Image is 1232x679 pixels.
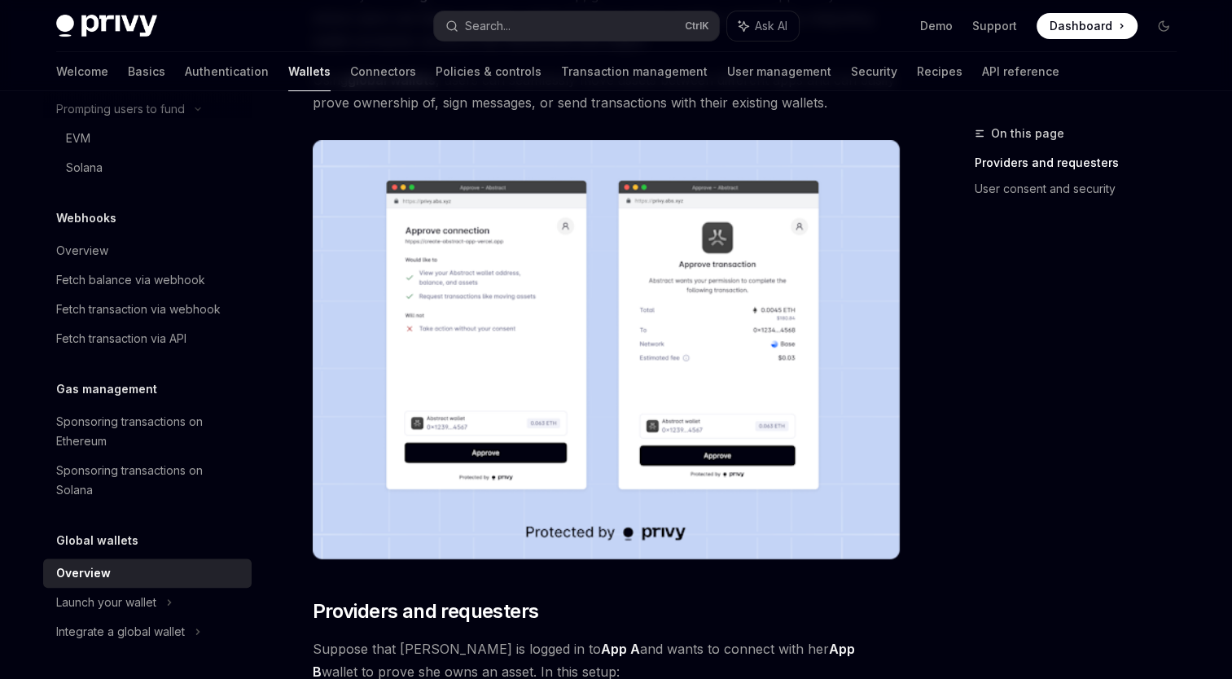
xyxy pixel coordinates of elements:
div: Fetch transaction via webhook [56,300,221,319]
a: User management [727,52,831,91]
img: images/Crossapp.png [313,140,900,559]
div: Search... [465,16,511,36]
div: Fetch balance via webhook [56,270,205,290]
span: Providers and requesters [313,598,539,624]
a: EVM [43,124,252,153]
a: Security [851,52,897,91]
a: Sponsoring transactions on Ethereum [43,407,252,456]
a: Authentication [185,52,269,91]
span: On this page [991,124,1064,143]
a: Demo [920,18,953,34]
span: Dashboard [1050,18,1112,34]
a: Fetch transaction via API [43,324,252,353]
div: Solana [66,158,103,177]
a: User consent and security [975,176,1190,202]
a: Overview [43,559,252,588]
img: dark logo [56,15,157,37]
div: Fetch transaction via API [56,329,186,348]
a: API reference [982,52,1059,91]
strong: App A [601,641,640,657]
a: Basics [128,52,165,91]
div: Sponsoring transactions on Solana [56,461,242,500]
a: Policies & controls [436,52,541,91]
button: Search...CtrlK [434,11,719,41]
a: Solana [43,153,252,182]
a: Welcome [56,52,108,91]
a: Fetch transaction via webhook [43,295,252,324]
a: Wallets [288,52,331,91]
div: Overview [56,241,108,261]
div: EVM [66,129,90,148]
div: Overview [56,563,111,583]
span: Ask AI [755,18,787,34]
a: Support [972,18,1017,34]
a: Fetch balance via webhook [43,265,252,295]
span: Using , users can seamlessly move assets between different apps and can easily prove ownership of... [313,68,900,114]
a: Transaction management [561,52,708,91]
a: Providers and requesters [975,150,1190,176]
div: Integrate a global wallet [56,622,185,642]
h5: Global wallets [56,531,138,550]
a: Recipes [917,52,962,91]
a: Dashboard [1037,13,1138,39]
button: Toggle dark mode [1151,13,1177,39]
a: Overview [43,236,252,265]
h5: Gas management [56,379,157,399]
a: Sponsoring transactions on Solana [43,456,252,505]
a: Connectors [350,52,416,91]
span: Ctrl K [685,20,709,33]
button: Ask AI [727,11,799,41]
div: Launch your wallet [56,593,156,612]
h5: Webhooks [56,208,116,228]
div: Sponsoring transactions on Ethereum [56,412,242,451]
